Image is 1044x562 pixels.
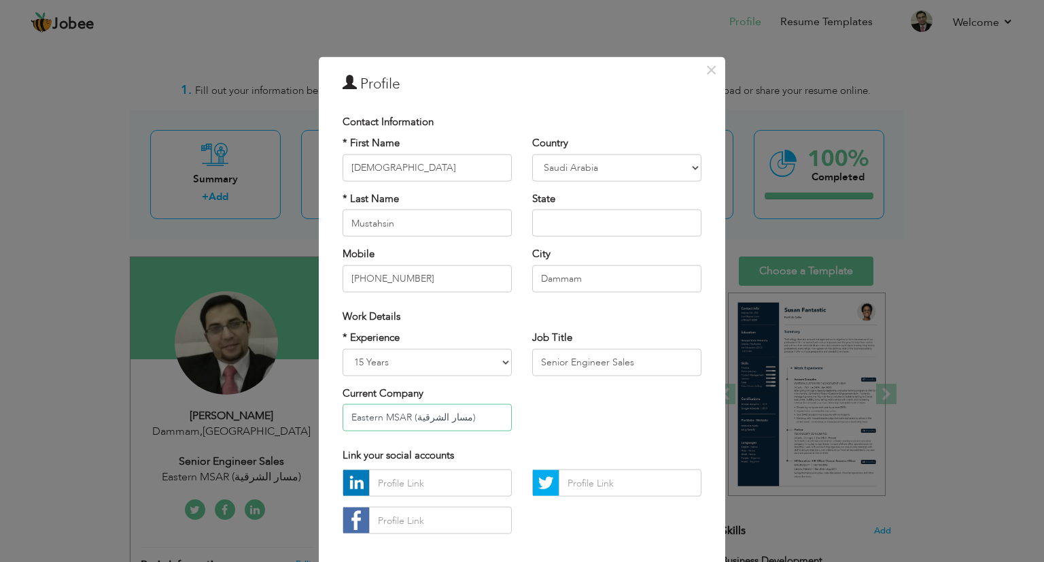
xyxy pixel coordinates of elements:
[343,115,434,129] span: Contact Information
[343,508,369,533] img: facebook
[343,309,400,323] span: Work Details
[532,191,555,205] label: State
[706,58,717,82] span: ×
[343,136,400,150] label: * First Name
[343,247,375,261] label: Mobile
[532,247,551,261] label: City
[369,507,512,534] input: Profile Link
[343,331,400,345] label: * Experience
[532,136,568,150] label: Country
[532,331,572,345] label: Job Title
[700,59,722,81] button: Close
[343,470,369,496] img: linkedin
[369,469,512,497] input: Profile Link
[343,74,701,95] h3: Profile
[343,191,399,205] label: * Last Name
[343,386,423,400] label: Current Company
[343,448,454,462] span: Link your social accounts
[533,470,559,496] img: Twitter
[559,469,701,497] input: Profile Link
